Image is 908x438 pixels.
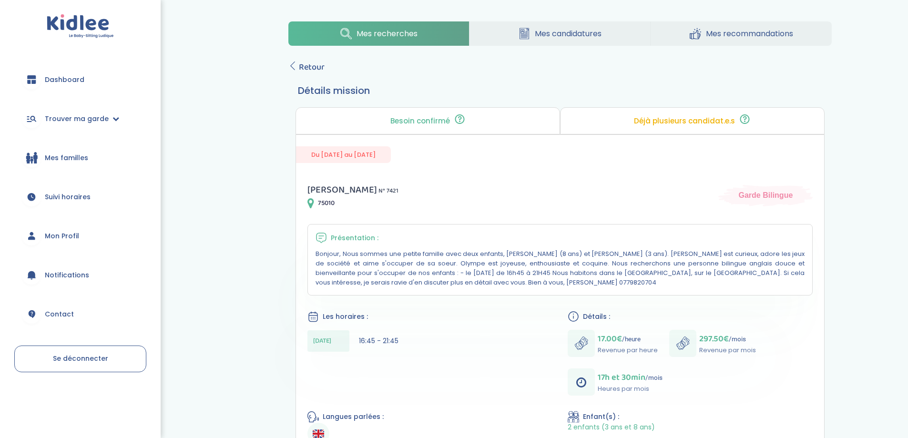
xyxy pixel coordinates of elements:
[634,117,735,125] p: Déjà plusieurs candidat.e.s
[651,21,832,46] a: Mes recommandations
[313,336,331,346] span: [DATE]
[14,141,146,175] a: Mes familles
[14,62,146,97] a: Dashboard
[14,297,146,331] a: Contact
[318,198,335,208] span: 75010
[288,21,469,46] a: Mes recherches
[583,412,619,422] span: Enfant(s) :
[47,14,114,39] img: logo.svg
[45,309,74,319] span: Contact
[53,354,108,363] span: Se déconnecter
[598,371,645,384] span: 17h et 30min
[14,258,146,292] a: Notifications
[598,332,622,346] span: 17.00€
[323,312,368,322] span: Les horaires :
[299,61,325,74] span: Retour
[323,412,384,422] span: Langues parlées :
[378,186,398,196] span: N° 7421
[45,231,79,241] span: Mon Profil
[739,190,793,201] span: Garde Bilingue
[699,332,756,346] p: /mois
[45,192,91,202] span: Suivi horaires
[598,346,658,355] p: Revenue par heure
[14,180,146,214] a: Suivi horaires
[699,332,729,346] span: 297.50€
[45,75,84,85] span: Dashboard
[298,83,822,98] h3: Détails mission
[699,346,756,355] p: Revenue par mois
[316,249,805,287] p: Bonjour, Nous sommes une petite famille avec deux enfants, [PERSON_NAME] (8 ans) et [PERSON_NAME]...
[706,28,793,40] span: Mes recommandations
[288,61,325,74] a: Retour
[45,153,88,163] span: Mes familles
[568,423,655,432] span: 2 enfants (3 ans et 8 ans)
[14,346,146,372] a: Se déconnecter
[45,270,89,280] span: Notifications
[535,28,602,40] span: Mes candidatures
[14,219,146,253] a: Mon Profil
[469,21,650,46] a: Mes candidatures
[598,371,663,384] p: /mois
[45,114,109,124] span: Trouver ma garde
[357,28,418,40] span: Mes recherches
[390,117,450,125] p: Besoin confirmé
[331,233,378,243] span: Présentation :
[598,332,658,346] p: /heure
[598,384,663,394] p: Heures par mois
[359,336,398,346] span: 16:45 - 21:45
[14,102,146,136] a: Trouver ma garde
[583,312,610,322] span: Détails :
[296,146,391,163] span: Du [DATE] au [DATE]
[307,182,377,197] span: [PERSON_NAME]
